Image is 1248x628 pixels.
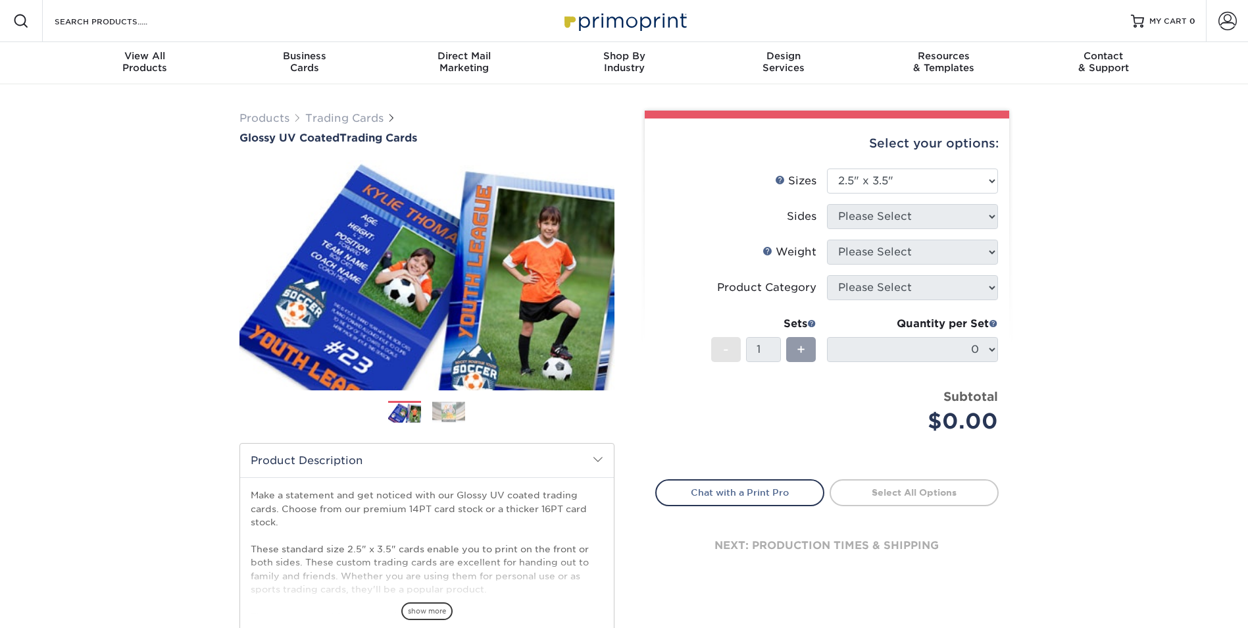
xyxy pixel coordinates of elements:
[224,50,384,62] span: Business
[797,340,805,359] span: +
[559,7,690,35] img: Primoprint
[65,50,225,74] div: Products
[655,479,824,506] a: Chat with a Print Pro
[544,50,704,74] div: Industry
[655,118,999,169] div: Select your options:
[432,402,465,422] img: Trading Cards 02
[704,42,864,84] a: DesignServices
[1189,16,1195,26] span: 0
[239,132,614,144] a: Glossy UV CoatedTrading Cards
[388,402,421,425] img: Trading Cards 01
[711,316,816,332] div: Sets
[787,209,816,224] div: Sides
[1024,50,1184,62] span: Contact
[384,42,544,84] a: Direct MailMarketing
[1149,16,1187,27] span: MY CART
[401,602,453,620] span: show more
[864,42,1024,84] a: Resources& Templates
[837,406,998,437] div: $0.00
[239,145,614,405] img: Glossy UV Coated 01
[943,389,998,404] strong: Subtotal
[65,50,225,62] span: View All
[762,244,816,260] div: Weight
[864,50,1024,62] span: Resources
[717,280,816,296] div: Product Category
[704,50,864,74] div: Services
[544,42,704,84] a: Shop ByIndustry
[65,42,225,84] a: View AllProducts
[239,132,614,144] h1: Trading Cards
[864,50,1024,74] div: & Templates
[224,42,384,84] a: BusinessCards
[655,506,999,585] div: next: production times & shipping
[827,316,998,332] div: Quantity per Set
[830,479,999,506] a: Select All Options
[53,13,182,29] input: SEARCH PRODUCTS.....
[240,444,614,477] h2: Product Description
[384,50,544,74] div: Marketing
[384,50,544,62] span: Direct Mail
[723,340,729,359] span: -
[305,112,384,124] a: Trading Cards
[239,132,339,144] span: Glossy UV Coated
[239,112,289,124] a: Products
[704,50,864,62] span: Design
[544,50,704,62] span: Shop By
[1024,42,1184,84] a: Contact& Support
[775,173,816,189] div: Sizes
[1024,50,1184,74] div: & Support
[224,50,384,74] div: Cards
